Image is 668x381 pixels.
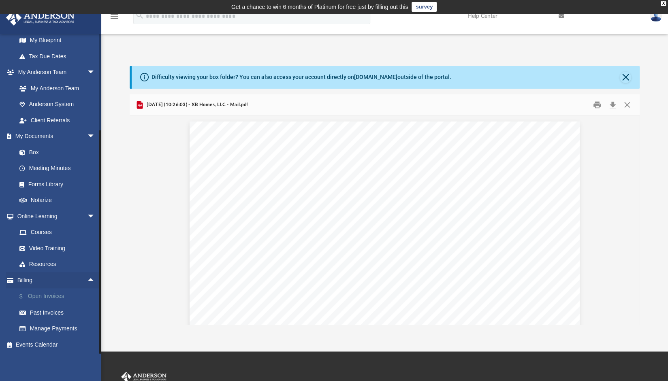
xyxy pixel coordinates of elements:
a: Forms Library [11,176,99,192]
i: search [135,11,144,20]
img: User Pic [650,10,662,22]
div: Document Viewer [130,115,640,324]
a: $Open Invoices [11,288,107,305]
div: Difficulty viewing your box folder? You can also access your account directly on outside of the p... [152,73,451,81]
a: My Blueprint [11,32,103,49]
img: Anderson Advisors Platinum Portal [4,10,77,26]
div: close [661,1,666,6]
a: Video Training [11,240,99,256]
i: menu [109,11,119,21]
a: Manage Payments [11,321,107,337]
button: Close [620,72,631,83]
div: Get a chance to win 6 months of Platinum for free just by filling out this [231,2,408,12]
a: My Anderson Teamarrow_drop_down [6,64,103,81]
button: Download [605,98,620,111]
a: Meeting Minutes [11,160,103,177]
a: menu [109,15,119,21]
a: Courses [11,224,103,241]
a: My Anderson Team [11,80,99,96]
div: Preview [130,94,640,325]
a: [DOMAIN_NAME] [354,74,397,80]
a: Online Learningarrow_drop_down [6,208,103,224]
a: Tax Due Dates [11,48,107,64]
span: arrow_drop_down [87,64,103,81]
button: Close [620,98,634,111]
a: Box [11,144,99,160]
a: Notarize [11,192,103,209]
a: survey [412,2,437,12]
a: Anderson System [11,96,103,113]
a: Client Referrals [11,112,103,128]
div: File preview [130,115,640,324]
span: arrow_drop_down [87,128,103,145]
a: My Documentsarrow_drop_down [6,128,103,145]
button: Print [589,98,606,111]
a: Resources [11,256,103,272]
a: Billingarrow_drop_up [6,272,107,288]
span: $ [24,292,28,302]
span: [DATE] (10:26:03) - XB Homes, LLC - Mail.pdf [145,101,248,109]
span: arrow_drop_up [87,272,103,289]
a: Events Calendar [6,336,107,353]
span: arrow_drop_down [87,208,103,225]
a: Past Invoices [11,304,107,321]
